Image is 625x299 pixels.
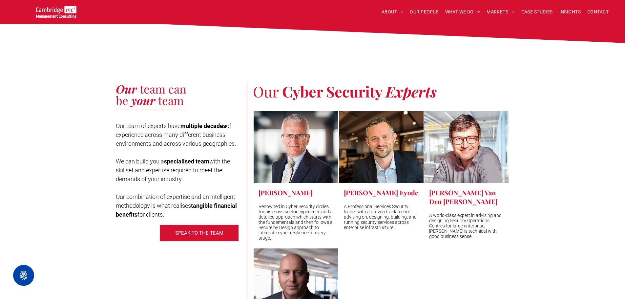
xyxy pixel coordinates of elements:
strong: multiple decades [180,122,226,129]
p: We can build you a with the skillset and expertise required to meet the demands of your industry. [116,157,241,183]
a: Your Business Transformed | Cambridge Management Consulting [36,7,76,14]
a: INSIGHTS [556,7,584,17]
a: OUR PEOPLE [406,7,442,17]
a: Security Monitoring & Managed Security Services (MSS) [339,111,424,183]
span: your [131,93,155,108]
span: team [158,93,184,108]
strong: specialised team [164,158,209,165]
h3: [PERSON_NAME] Van Den [PERSON_NAME] [429,188,504,206]
a: A front profile of Tim Passingham, Chairman [424,111,509,183]
a: Security Monitoring & Managed Security Services (MSS) [254,111,338,183]
a: CASE STUDIES [518,7,556,17]
span: Our [116,81,137,96]
a: WHAT WE DO [442,7,484,17]
img: Go to Homepage [36,6,76,18]
span: SPEAK TO THE TEAM [175,225,223,241]
h3: [PERSON_NAME] Eynde [344,188,418,197]
p: Our combination of expertise and an intelligent methodology is what realises for clients. [116,192,241,219]
p: A world-class expert in advising and designing Security Operations Centres for large enterprise, ... [429,213,504,239]
a: CONTACT [584,7,612,17]
span: Our [253,81,279,101]
a: MARKETS [483,7,518,17]
h3: [PERSON_NAME] [259,188,313,197]
span: Experts [385,81,437,101]
span: team can be [116,81,186,108]
p: Our team of experts have of experience across many different business environments and across var... [116,121,241,148]
a: ABOUT [378,7,407,17]
strong: tangible financial benefits [116,202,237,218]
p: Renowned in Cyber Security circles for his cross-sector experience and a detailed approach which ... [259,204,333,241]
a: SPEAK TO THE TEAM [159,224,239,242]
p: A Professional Services Security leader with a proven track record advising on, designing, buildi... [344,204,419,230]
span: Cyber Security [282,81,382,101]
